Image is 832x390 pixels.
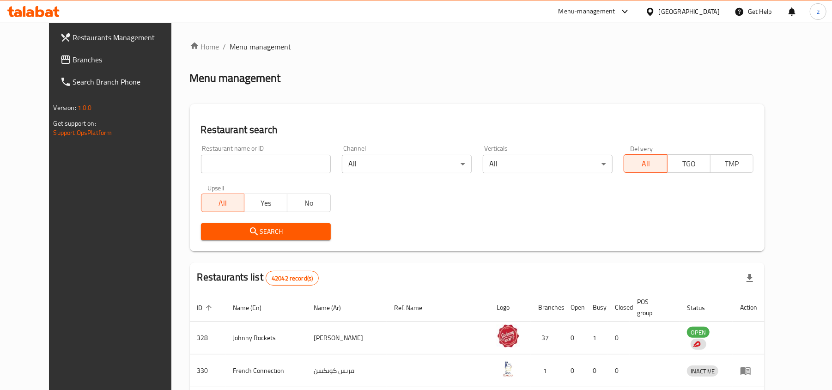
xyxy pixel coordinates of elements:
a: Search Branch Phone [53,71,188,93]
th: Open [563,293,585,322]
a: Support.OpsPlatform [54,127,112,139]
th: Logo [489,293,531,322]
button: TGO [667,154,711,173]
span: Status [687,302,717,313]
th: Action [733,293,765,322]
div: Indicates that the vendor menu management has been moved to DH Catalog service [691,339,706,350]
span: No [291,196,327,210]
td: 330 [190,354,226,387]
span: z [817,6,820,17]
img: Johnny Rockets [497,324,520,347]
td: 0 [585,354,607,387]
label: Upsell [207,184,225,191]
button: TMP [710,154,753,173]
th: Closed [607,293,630,322]
span: All [205,196,241,210]
span: ID [197,302,215,313]
nav: breadcrumb [190,41,765,52]
h2: Menu management [190,71,281,85]
div: Menu [740,365,757,376]
div: Total records count [266,271,319,286]
input: Search for restaurant name or ID.. [201,155,331,173]
a: Restaurants Management [53,26,188,49]
a: Home [190,41,219,52]
th: Busy [585,293,607,322]
span: Ref. Name [394,302,434,313]
span: 42042 record(s) [266,274,318,283]
span: INACTIVE [687,366,718,377]
li: / [223,41,226,52]
div: INACTIVE [687,366,718,377]
td: 1 [585,322,607,354]
h2: Restaurants list [197,270,319,286]
span: All [628,157,663,171]
td: 37 [531,322,563,354]
td: [PERSON_NAME] [306,322,387,354]
button: No [287,194,330,212]
td: فرنش كونكشن [306,354,387,387]
td: 328 [190,322,226,354]
span: Search [208,226,323,238]
th: Branches [531,293,563,322]
div: Export file [739,267,761,289]
td: 0 [563,322,585,354]
span: Name (En) [233,302,274,313]
span: Restaurants Management [73,32,181,43]
td: 0 [607,322,630,354]
h2: Restaurant search [201,123,754,137]
a: Branches [53,49,188,71]
span: Version: [54,102,76,114]
td: Johnny Rockets [226,322,307,354]
span: TGO [671,157,707,171]
span: Name (Ar) [314,302,353,313]
button: Yes [244,194,287,212]
span: Menu management [230,41,292,52]
button: Search [201,223,331,240]
span: 1.0.0 [78,102,92,114]
span: Yes [248,196,284,210]
span: Branches [73,54,181,65]
img: delivery hero logo [692,340,701,348]
div: Menu-management [559,6,615,17]
button: All [624,154,667,173]
span: OPEN [687,327,710,338]
button: All [201,194,244,212]
div: [GEOGRAPHIC_DATA] [659,6,720,17]
span: Search Branch Phone [73,76,181,87]
td: 0 [607,354,630,387]
div: All [483,155,613,173]
span: POS group [637,296,668,318]
span: TMP [714,157,750,171]
img: French Connection [497,357,520,380]
label: Delivery [630,145,653,152]
td: 0 [563,354,585,387]
div: All [342,155,472,173]
td: French Connection [226,354,307,387]
span: Get support on: [54,117,96,129]
td: 1 [531,354,563,387]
